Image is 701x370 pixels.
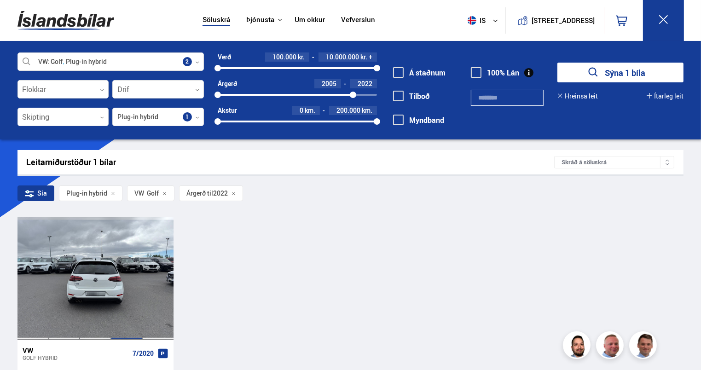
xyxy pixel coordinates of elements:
[471,69,519,77] label: 100% Lán
[134,190,144,197] div: VW
[218,80,237,87] div: Árgerð
[203,16,230,25] a: Söluskrá
[393,92,430,100] label: Tilboð
[464,7,505,34] button: is
[326,52,359,61] span: 10.000.000
[133,350,154,357] span: 7/2020
[358,79,372,88] span: 2022
[17,185,54,201] div: Sía
[7,4,35,31] button: Opna LiveChat spjallviðmót
[134,190,159,197] span: Golf
[557,63,684,82] button: Sýna 1 bíla
[360,53,367,61] span: kr.
[597,333,625,360] img: siFngHWaQ9KaOqBr.png
[23,346,129,354] div: VW
[557,92,598,100] button: Hreinsa leit
[213,190,228,197] span: 2022
[300,106,303,115] span: 0
[218,53,231,61] div: Verð
[510,7,600,34] a: [STREET_ADDRESS]
[393,116,444,124] label: Myndband
[341,16,375,25] a: Vefverslun
[554,156,674,168] div: Skráð á söluskrá
[631,333,658,360] img: FbJEzSuNWCJXmdc-.webp
[27,157,555,167] div: Leitarniðurstöður 1 bílar
[468,16,476,25] img: svg+xml;base64,PHN2ZyB4bWxucz0iaHR0cDovL3d3dy53My5vcmcvMjAwMC9zdmciIHdpZHRoPSI1MTIiIGhlaWdodD0iNT...
[535,17,591,24] button: [STREET_ADDRESS]
[322,79,336,88] span: 2005
[305,107,315,114] span: km.
[647,92,684,100] button: Ítarleg leit
[17,6,114,35] img: G0Ugv5HjCgRt.svg
[464,16,487,25] span: is
[66,190,107,197] span: Plug-in hybrid
[336,106,360,115] span: 200.000
[564,333,592,360] img: nhp88E3Fdnt1Opn2.png
[272,52,296,61] span: 100.000
[218,107,237,114] div: Akstur
[246,16,274,24] button: Þjónusta
[295,16,325,25] a: Um okkur
[362,107,372,114] span: km.
[369,53,372,61] span: +
[298,53,305,61] span: kr.
[186,190,213,197] span: Árgerð til
[393,69,446,77] label: Á staðnum
[23,354,129,361] div: Golf HYBRID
